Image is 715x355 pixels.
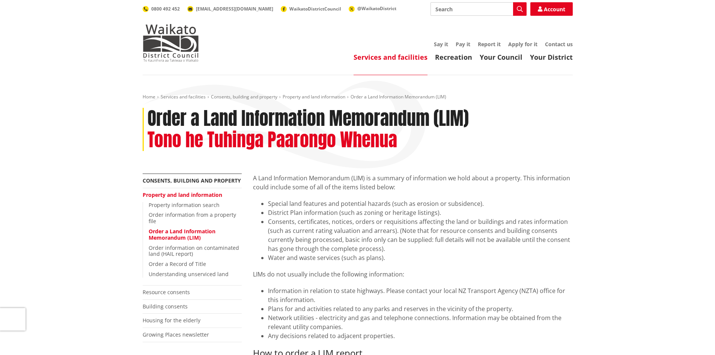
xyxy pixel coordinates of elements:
[357,5,396,12] span: @WaikatoDistrict
[143,94,573,100] nav: breadcrumb
[253,270,573,279] p: LIMs do not usually include the following information:
[508,41,537,48] a: Apply for it
[431,2,527,16] input: Search input
[148,108,469,130] h1: Order a Land Information Memorandum (LIM)
[149,270,229,278] a: Understanding unserviced land
[151,6,180,12] span: 0800 492 452
[530,2,573,16] a: Account
[149,260,206,267] a: Order a Record of Title
[530,53,573,62] a: Your District
[268,199,573,208] li: Special land features and potential hazards (such as erosion or subsidence).
[289,6,341,12] span: WaikatoDistrictCouncil
[281,6,341,12] a: WaikatoDistrictCouncil
[143,331,209,338] a: Growing Places newsletter
[187,6,273,12] a: [EMAIL_ADDRESS][DOMAIN_NAME]
[268,217,573,253] li: Consents, certificates, notices, orders or requisitions affecting the land or buildings and rates...
[351,94,446,100] span: Order a Land Information Memorandum (LIM)
[456,41,470,48] a: Pay it
[434,41,448,48] a: Say it
[545,41,573,48] a: Contact us
[149,228,215,241] a: Order a Land Information Memorandum (LIM)
[196,6,273,12] span: [EMAIL_ADDRESS][DOMAIN_NAME]
[253,174,573,192] p: A Land Information Memorandum (LIM) is a summary of information we hold about a property. This in...
[143,317,200,324] a: Housing for the elderly
[268,313,573,331] li: Network utilities - electricity and gas and telephone connections. Information may be obtained fr...
[149,211,236,225] a: Order information from a property file
[143,303,188,310] a: Building consents
[349,5,396,12] a: @WaikatoDistrict
[148,129,397,151] h2: Tono he Tuhinga Paarongo Whenua
[143,94,155,100] a: Home
[161,94,206,100] a: Services and facilities
[268,331,573,340] li: Any decisions related to adjacent properties.
[143,177,241,184] a: Consents, building and property
[283,94,345,100] a: Property and land information
[268,286,573,304] li: Information in relation to state highways. Please contact your local NZ Transport Agency (NZTA) o...
[149,244,239,258] a: Order information on contaminated land (HAIL report)
[149,201,220,208] a: Property information search
[268,304,573,313] li: Plans for and activities related to any parks and reserves in the vicinity of the property.
[480,53,522,62] a: Your Council
[478,41,501,48] a: Report it
[354,53,427,62] a: Services and facilities
[435,53,472,62] a: Recreation
[143,6,180,12] a: 0800 492 452
[143,191,222,198] a: Property and land information
[143,289,190,296] a: Resource consents
[211,94,277,100] a: Consents, building and property
[268,253,573,262] li: Water and waste services (such as plans).
[143,24,199,62] img: Waikato District Council - Te Kaunihera aa Takiwaa o Waikato
[268,208,573,217] li: District Plan information (such as zoning or heritage listings).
